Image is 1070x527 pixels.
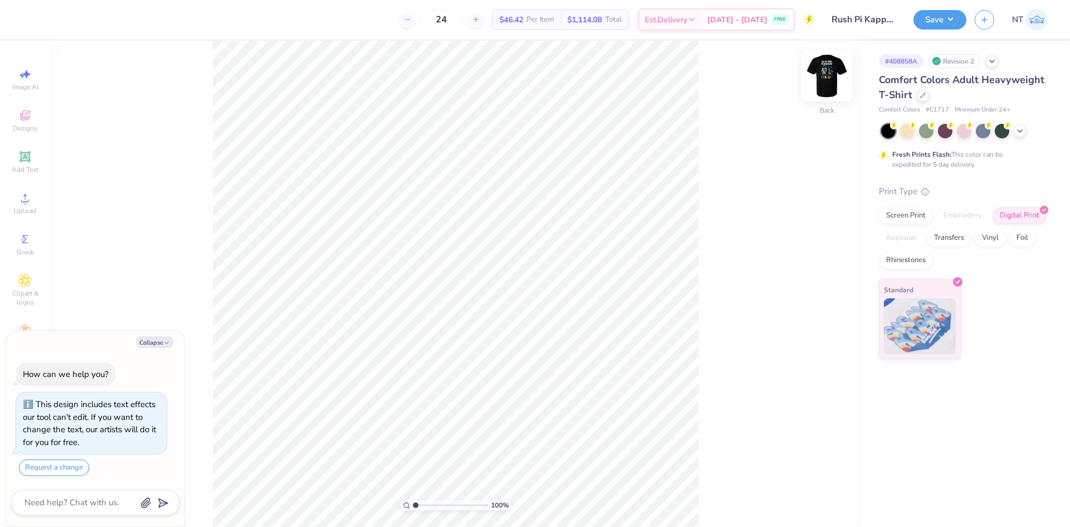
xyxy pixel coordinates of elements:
div: Transfers [927,230,971,246]
span: FREE [774,16,786,23]
div: Applique [879,230,923,246]
div: This color can be expedited for 5 day delivery. [892,149,1029,170]
span: NT [1012,13,1023,26]
div: This design includes text effects our tool can't edit. If you want to change the text, our artist... [23,399,156,448]
button: Collapse [136,336,173,348]
img: Back [805,54,849,98]
span: 100 % [491,500,509,510]
img: Nestor Talens [1026,9,1048,31]
div: Print Type [879,185,1048,198]
button: Request a change [19,460,89,476]
span: Add Text [12,165,38,174]
span: Designs [13,124,37,133]
input: Untitled Design [823,8,905,31]
div: Digital Print [993,207,1047,224]
button: Save [913,10,966,30]
span: Minimum Order: 24 + [955,105,1010,115]
span: Standard [884,284,913,296]
span: Est. Delivery [645,14,687,26]
div: Foil [1009,230,1035,246]
a: NT [1012,9,1048,31]
img: Standard [884,298,956,354]
div: Embroidery [936,207,989,224]
div: Revision 2 [929,54,980,68]
span: # C1717 [926,105,949,115]
span: $1,114.08 [567,14,602,26]
strong: Fresh Prints Flash: [892,150,951,159]
span: [DATE] - [DATE] [707,14,767,26]
div: # 408858A [879,54,923,68]
div: Rhinestones [879,252,933,269]
span: Clipart & logos [6,289,45,307]
div: Screen Print [879,207,933,224]
span: Greek [17,248,34,257]
span: Comfort Colors Adult Heavyweight T-Shirt [879,73,1044,101]
div: How can we help you? [23,369,109,380]
span: Upload [14,206,36,215]
span: Comfort Colors [879,105,920,115]
span: Image AI [12,83,38,91]
span: Total [605,14,622,26]
span: $46.42 [499,14,523,26]
input: – – [420,9,463,30]
div: Vinyl [975,230,1006,246]
div: Back [820,105,834,115]
span: Per Item [527,14,554,26]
